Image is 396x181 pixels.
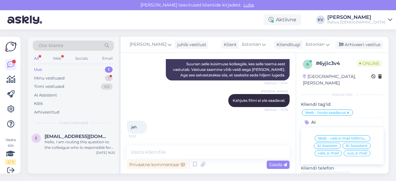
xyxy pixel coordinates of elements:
div: Minu vestlused [34,75,65,81]
div: [GEOGRAPHIC_DATA], [PERSON_NAME] [303,73,371,86]
span: jah [131,125,137,129]
div: 1 [105,67,113,73]
img: Askly Logo [5,42,17,52]
span: Nähtud ✓ 12:19 [265,107,288,112]
div: # 6yjic3v4 [316,60,357,67]
span: AI Assisten [317,144,338,148]
span: Nähtud ✓ 12:14 [264,81,288,85]
div: [PERSON_NAME] [327,15,385,20]
div: Küsi telefoninumbrit [301,171,351,180]
span: [PERSON_NAME] [261,89,288,94]
span: vale_e-mail [318,151,339,155]
span: 6 [307,62,309,67]
div: Klient [222,41,237,48]
span: Veeb - vale e-mail tellimusel [318,136,367,140]
div: Hello, I am routing this question to the colleague who is responsible for this topic. The reply m... [45,139,115,150]
div: Email [101,54,114,62]
div: Kõik [34,101,43,107]
span: e [35,136,37,140]
span: Otsi kliente [38,42,63,49]
div: Tiimi vestlused [34,84,64,90]
div: Kliendi info [301,92,384,97]
div: Rahva [DEMOGRAPHIC_DATA] [327,20,385,25]
span: uus_e-mail [347,151,367,155]
div: AI Assistent [34,92,57,98]
a: [PERSON_NAME]Rahva [DEMOGRAPHIC_DATA] [327,15,392,25]
div: Socials [74,54,89,62]
span: [PERSON_NAME] [130,41,166,48]
span: Veeb - toote saadavus [305,111,346,114]
div: Privaatne kommentaar [127,161,187,169]
span: Kahjuks filmi ei ole saadaval. [233,98,285,103]
span: Estonian [306,41,325,48]
span: Estonian [242,41,261,48]
p: Kliendi tag'id [301,101,384,108]
span: 12:20 [129,134,152,139]
span: Luba [242,2,256,8]
div: [DATE] 16:25 [96,150,115,155]
span: epood@rahvaraamat.ee [45,134,109,139]
div: Web [52,54,62,62]
span: AI Assistent [346,144,368,148]
div: 2 / 3 [5,159,16,165]
span: Uued vestlused [59,120,88,126]
div: 44 [101,84,113,90]
span: Online [357,60,382,67]
div: All [33,54,40,62]
div: Klienditugi [274,41,300,48]
div: Aktiivne [264,14,301,25]
div: Arhiveeritud [34,109,59,115]
input: Lisa tag [301,118,384,127]
div: Vaata siia [5,137,16,165]
div: KV [316,15,325,24]
div: Uus [34,67,42,73]
p: Kliendi telefon [301,165,384,171]
div: juhib vestlust [175,41,206,48]
div: 1 [105,75,113,81]
span: Saada [269,162,287,167]
div: Arhiveeri vestlus [335,41,383,49]
div: Suunan selle küsimuse kolleegile, kes selle teema eest vastutab. Vastuse saamine võib veidi aega ... [166,59,290,80]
